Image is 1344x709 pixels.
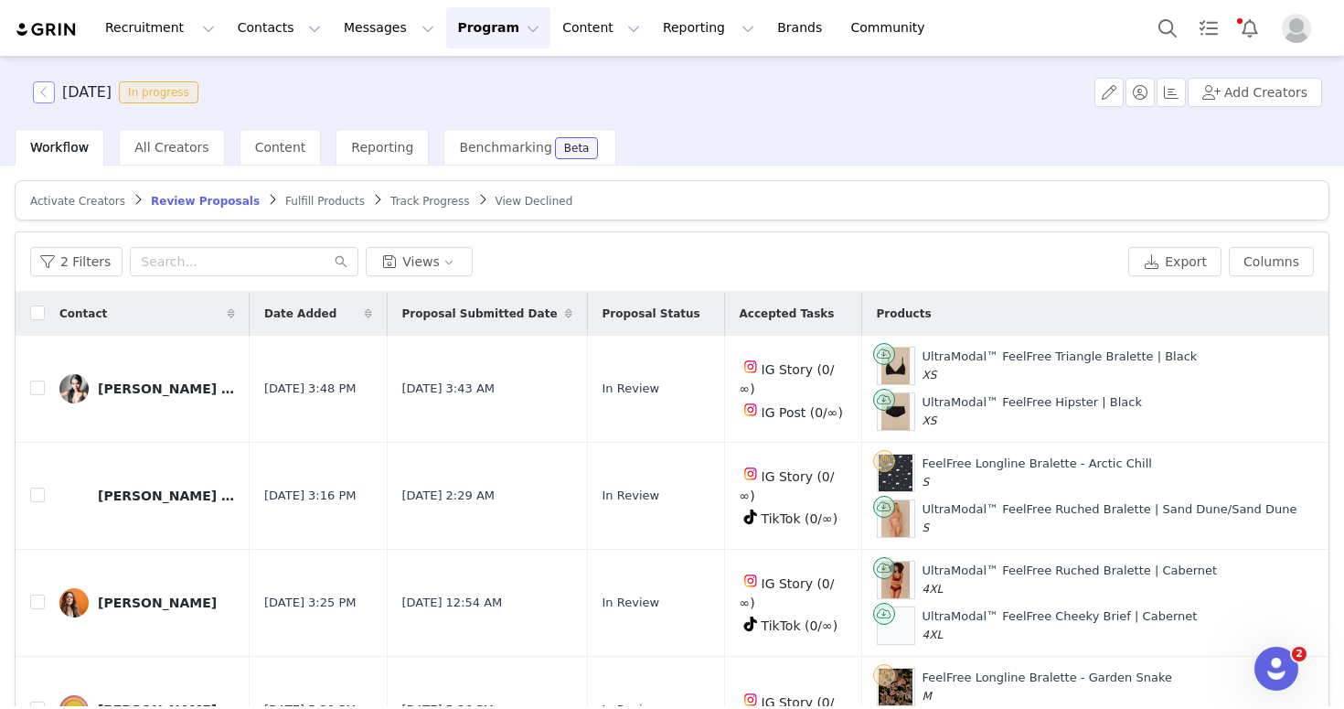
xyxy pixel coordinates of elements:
[151,195,260,208] span: Review Proposals
[15,21,79,38] img: grin logo
[59,588,235,618] a: [PERSON_NAME]
[59,588,89,618] img: 86a4e956-4ad6-4c83-8b35-2305bc0ca07f.jpg
[1188,78,1322,107] button: Add Creators
[1292,647,1307,661] span: 2
[923,369,937,381] span: XS
[264,487,356,505] span: [DATE] 3:16 PM
[496,195,573,208] span: View Declined
[366,247,473,276] button: Views
[59,306,107,322] span: Contact
[1282,14,1311,43] img: placeholder-profile.jpg
[402,594,503,612] span: [DATE] 12:54 AM
[740,469,835,503] span: IG Story (0/∞)
[264,594,356,612] span: [DATE] 3:25 PM
[923,455,1152,490] div: FeelFree Longline Bralette - Arctic Chill
[62,81,112,103] h3: [DATE]
[881,348,909,384] img: Product Image
[743,467,758,481] img: instagram.svg
[551,7,651,48] button: Content
[923,500,1297,536] div: UltraModal™ FeelFree Ruched Bralette | Sand Dune/Sand Dune
[1271,14,1329,43] button: Profile
[402,306,558,322] span: Proposal Submitted Date
[877,306,932,322] span: Products
[264,306,336,322] span: Date Added
[98,596,217,610] div: [PERSON_NAME]
[603,306,700,322] span: Proposal Status
[255,140,306,155] span: Content
[766,7,838,48] a: Brands
[402,380,496,398] span: [DATE] 3:43 AM
[762,618,838,633] span: TikTok (0/∞)
[30,140,89,155] span: Workflow
[923,607,1198,643] div: UltraModal™ FeelFree Cheeky Brief | Cabernet
[923,562,1218,597] div: UltraModal™ FeelFree Ruched Bralette | Cabernet
[227,7,332,48] button: Contacts
[923,414,937,427] span: XS
[59,481,89,510] img: f5a97099-aaf1-4100-b2f5-991b369ebefb.jpg
[762,511,838,526] span: TikTok (0/∞)
[603,487,660,505] span: In Review
[923,348,1198,383] div: UltraModal™ FeelFree Triangle Bralette | Black
[1229,247,1314,276] button: Columns
[59,374,235,403] a: [PERSON_NAME] Entj
[923,628,944,641] span: 4XL
[743,574,758,588] img: instagram.svg
[743,403,758,417] img: instagram.svg
[94,7,226,48] button: Recruitment
[923,583,944,596] span: 4XL
[740,576,835,610] span: IG Story (0/∞)
[351,140,413,155] span: Reporting
[923,521,930,534] span: S
[333,7,445,48] button: Messages
[119,81,198,103] span: In progress
[390,195,469,208] span: Track Progress
[603,380,660,398] span: In Review
[881,393,909,430] img: Product Image
[881,562,909,598] img: Product Image
[603,594,660,612] span: In Review
[1254,647,1298,691] iframe: Intercom live chat
[98,381,235,396] div: [PERSON_NAME] Entj
[335,255,347,268] i: icon: search
[879,669,912,705] img: Product Image
[33,81,206,103] span: [object Object]
[30,195,125,208] span: Activate Creators
[59,481,235,510] a: [PERSON_NAME] | [US_STATE] City Foodie😋
[743,693,758,707] img: instagram.svg
[923,393,1142,429] div: UltraModal™ FeelFree Hipster | Black
[881,500,909,537] img: Product Image
[459,140,551,155] span: Benchmarking
[879,455,912,491] img: Product Image
[264,380,356,398] span: [DATE] 3:48 PM
[923,669,1172,704] div: FeelFree Longline Bralette - Garden Snake
[1189,7,1229,48] a: Tasks
[134,140,208,155] span: All Creators
[1147,7,1188,48] button: Search
[98,489,235,503] div: [PERSON_NAME] | [US_STATE] City Foodie😋
[1128,247,1221,276] button: Export
[30,247,123,276] button: 2 Filters
[840,7,944,48] a: Community
[740,306,835,322] span: Accepted Tasks
[446,7,550,48] button: Program
[740,362,835,396] span: IG Story (0/∞)
[402,487,496,505] span: [DATE] 2:29 AM
[743,360,758,374] img: instagram.svg
[652,7,765,48] button: Reporting
[923,690,932,703] span: M
[1230,7,1270,48] button: Notifications
[564,143,590,154] div: Beta
[762,405,843,420] span: IG Post (0/∞)
[130,247,358,276] input: Search...
[59,374,89,403] img: 8abb9d3d-964d-4b59-8c84-e1c208eb35b6--s.jpg
[923,476,930,489] span: S
[285,195,365,208] span: Fulfill Products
